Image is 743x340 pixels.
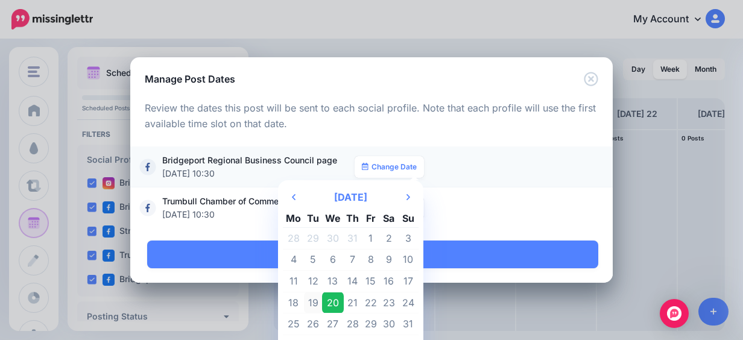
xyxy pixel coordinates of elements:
td: 27 [322,313,344,335]
th: We [322,209,344,227]
th: Tu [304,209,322,227]
td: 21 [344,292,362,313]
td: 10 [397,249,419,271]
button: Close [584,72,598,87]
a: Change Date [355,156,424,178]
span: [DATE] 10:30 [162,167,349,180]
td: 13 [322,271,344,292]
td: 29 [362,313,380,335]
p: Review the dates this post will be sent to each social profile. Note that each profile will use t... [145,101,598,132]
td: 25 [283,313,304,335]
td: 23 [380,292,398,313]
td: 28 [344,313,362,335]
td: 12 [304,271,322,292]
td: 29 [304,228,322,250]
td: 28 [283,228,304,250]
td: 15 [362,271,380,292]
svg: Previous Month [292,192,296,202]
td: 18 [283,292,304,313]
a: Close [147,241,598,268]
td: 16 [380,271,398,292]
td: 3 [397,228,419,250]
td: 31 [344,228,362,250]
td: 22 [362,292,380,313]
td: 17 [397,271,419,292]
h5: Manage Post Dates [145,72,235,86]
td: 5 [304,249,322,271]
td: 6 [322,249,344,271]
th: Su [397,209,419,227]
td: 19 [304,292,322,313]
span: Bridgeport Regional Business Council page [162,154,355,180]
td: 31 [397,313,419,335]
th: Fr [362,209,380,227]
td: 30 [322,228,344,250]
td: 9 [380,249,398,271]
td: 8 [362,249,380,271]
svg: Next Month [406,192,410,202]
td: 2 [380,228,398,250]
th: Mo [283,209,304,227]
td: 14 [344,271,362,292]
span: Trumbull Chamber of Commerce page [162,195,355,221]
td: 1 [362,228,380,250]
td: 11 [283,271,304,292]
th: Sa [380,209,398,227]
td: 4 [283,249,304,271]
td: 26 [304,313,322,335]
td: 7 [344,249,362,271]
div: Open Intercom Messenger [660,299,689,328]
td: 24 [397,292,419,313]
span: [DATE] 10:30 [162,208,349,221]
th: Th [344,209,362,227]
th: Select Month [304,185,397,209]
td: 30 [380,313,398,335]
td: 20 [322,292,344,313]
